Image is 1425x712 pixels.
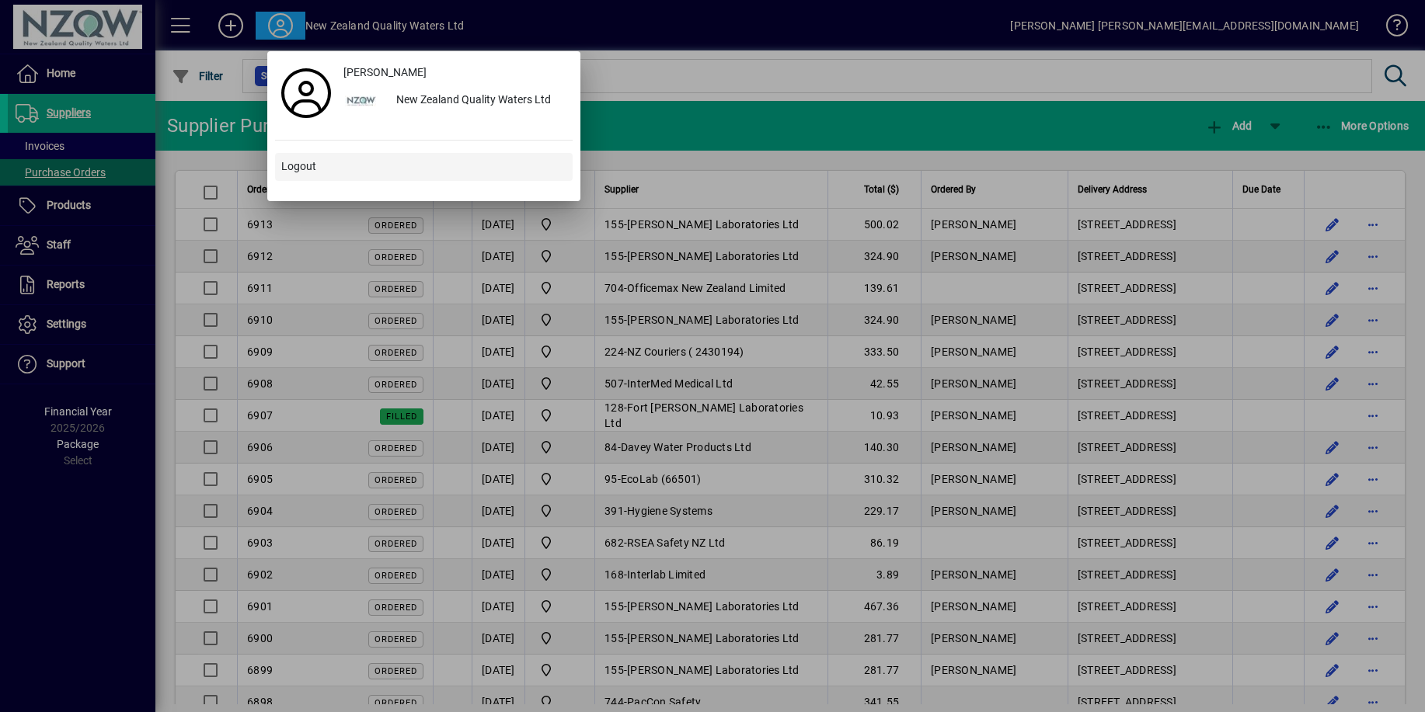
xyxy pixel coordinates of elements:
span: Logout [281,158,316,175]
span: [PERSON_NAME] [343,64,427,81]
a: [PERSON_NAME] [337,59,573,87]
div: New Zealand Quality Waters Ltd [384,87,573,115]
button: New Zealand Quality Waters Ltd [337,87,573,115]
button: Logout [275,153,573,181]
a: Profile [275,79,337,107]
